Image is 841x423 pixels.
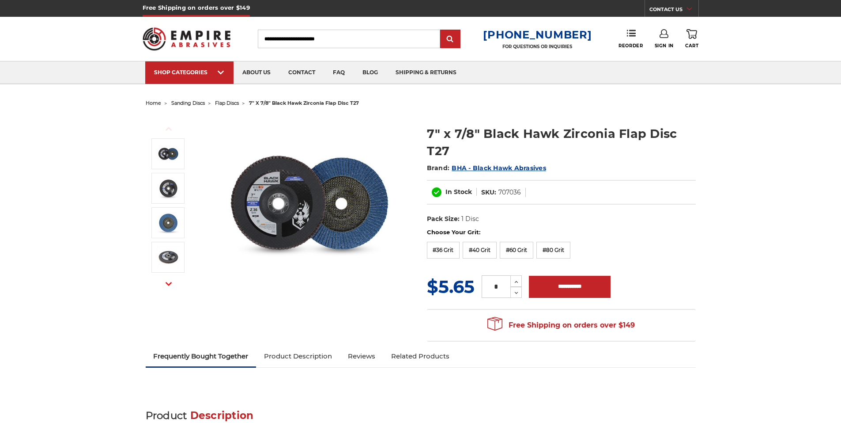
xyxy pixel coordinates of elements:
[481,188,496,197] dt: SKU:
[249,100,359,106] span: 7" x 7/8" black hawk zirconia flap disc t27
[146,100,161,106] a: home
[445,188,472,196] span: In Stock
[441,30,459,48] input: Submit
[256,347,340,366] a: Product Description
[157,177,179,199] img: 7" x 7/8" Black Hawk Zirconia Flap Disc T27
[279,61,324,84] a: contact
[221,116,398,293] img: 7 inch Zirconia flap disc
[157,143,179,165] img: 7 inch Zirconia flap disc
[483,28,592,41] a: [PHONE_NUMBER]
[158,274,179,293] button: Next
[383,347,457,366] a: Related Products
[655,43,674,49] span: Sign In
[234,61,279,84] a: about us
[427,228,696,237] label: Choose Your Grit:
[618,43,643,49] span: Reorder
[146,347,256,366] a: Frequently Bought Together
[487,316,635,334] span: Free Shipping on orders over $149
[427,125,696,160] h1: 7" x 7/8" Black Hawk Zirconia Flap Disc T27
[158,119,179,138] button: Previous
[427,276,475,297] span: $5.65
[154,69,225,76] div: SHOP CATEGORIES
[685,43,698,49] span: Cart
[146,409,187,422] span: Product
[157,246,179,268] img: 7" x 7/8" Black Hawk Zirconia Flap Disc T27
[498,188,521,197] dd: 707036
[324,61,354,84] a: faq
[190,409,254,422] span: Description
[215,100,239,106] a: flap discs
[483,44,592,50] p: FOR QUESTIONS OR INQUIRIES
[340,347,383,366] a: Reviews
[461,214,479,224] dd: 1 Disc
[157,212,179,234] img: 7" x 7/8" Black Hawk Zirconia Flap Disc T27
[649,4,698,17] a: CONTACT US
[354,61,387,84] a: blog
[618,29,643,48] a: Reorder
[427,214,460,224] dt: Pack Size:
[171,100,205,106] a: sanding discs
[452,164,546,172] a: BHA - Black Hawk Abrasives
[427,164,450,172] span: Brand:
[387,61,465,84] a: shipping & returns
[143,22,231,56] img: Empire Abrasives
[685,29,698,49] a: Cart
